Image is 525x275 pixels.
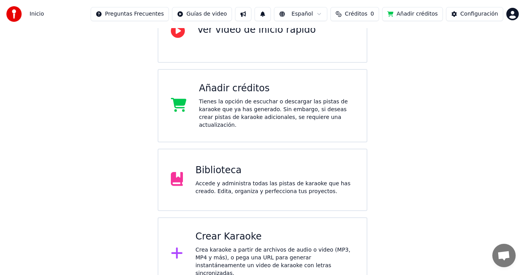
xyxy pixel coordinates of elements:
[199,82,354,95] div: Añadir créditos
[30,10,44,18] span: Inicio
[195,180,354,195] div: Accede y administra todas las pistas de karaoke que has creado. Edita, organiza y perfecciona tus...
[460,10,498,18] div: Configuración
[382,7,443,21] button: Añadir créditos
[492,244,516,267] a: Chat abierto
[195,164,354,177] div: Biblioteca
[30,10,44,18] nav: breadcrumb
[6,6,22,22] img: youka
[197,24,316,36] div: Ver video de inicio rápido
[370,10,374,18] span: 0
[199,98,354,129] div: Tienes la opción de escuchar o descargar las pistas de karaoke que ya has generado. Sin embargo, ...
[91,7,169,21] button: Preguntas Frecuentes
[446,7,503,21] button: Configuración
[330,7,379,21] button: Créditos0
[195,231,354,243] div: Crear Karaoke
[172,7,232,21] button: Guías de video
[345,10,367,18] span: Créditos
